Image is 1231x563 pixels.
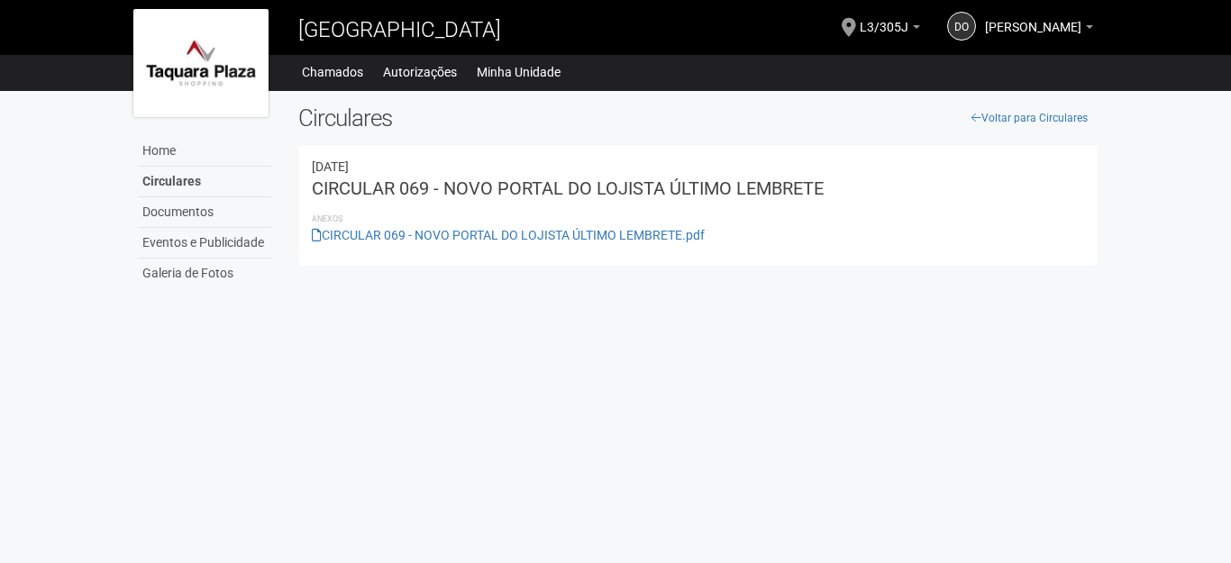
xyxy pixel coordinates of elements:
[860,3,908,34] span: L3/305J
[298,17,501,42] span: [GEOGRAPHIC_DATA]
[860,23,920,37] a: L3/305J
[298,104,1098,132] h2: Circulares
[312,159,1084,175] div: 22/08/2025 21:46
[985,3,1081,34] span: Daiana Oliveira Pedreira
[138,259,271,288] a: Galeria de Fotos
[138,167,271,197] a: Circulares
[962,104,1098,132] a: Voltar para Circulares
[138,197,271,228] a: Documentos
[302,59,363,85] a: Chamados
[985,23,1093,37] a: [PERSON_NAME]
[138,136,271,167] a: Home
[312,228,705,242] a: CIRCULAR 069 - NOVO PORTAL DO LOJISTA ÚLTIMO LEMBRETE.pdf
[477,59,561,85] a: Minha Unidade
[383,59,457,85] a: Autorizações
[947,12,976,41] a: DO
[312,211,1084,227] li: Anexos
[138,228,271,259] a: Eventos e Publicidade
[133,9,269,117] img: logo.jpg
[312,179,1084,197] h3: CIRCULAR 069 - NOVO PORTAL DO LOJISTA ÚLTIMO LEMBRETE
